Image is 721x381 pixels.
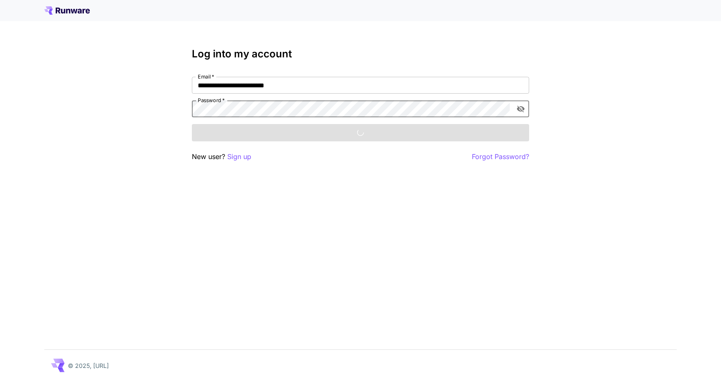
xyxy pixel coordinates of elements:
button: Sign up [227,151,251,162]
button: Forgot Password? [472,151,529,162]
label: Email [198,73,214,80]
label: Password [198,97,225,104]
p: © 2025, [URL] [68,361,109,370]
button: toggle password visibility [513,101,528,116]
h3: Log into my account [192,48,529,60]
p: New user? [192,151,251,162]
